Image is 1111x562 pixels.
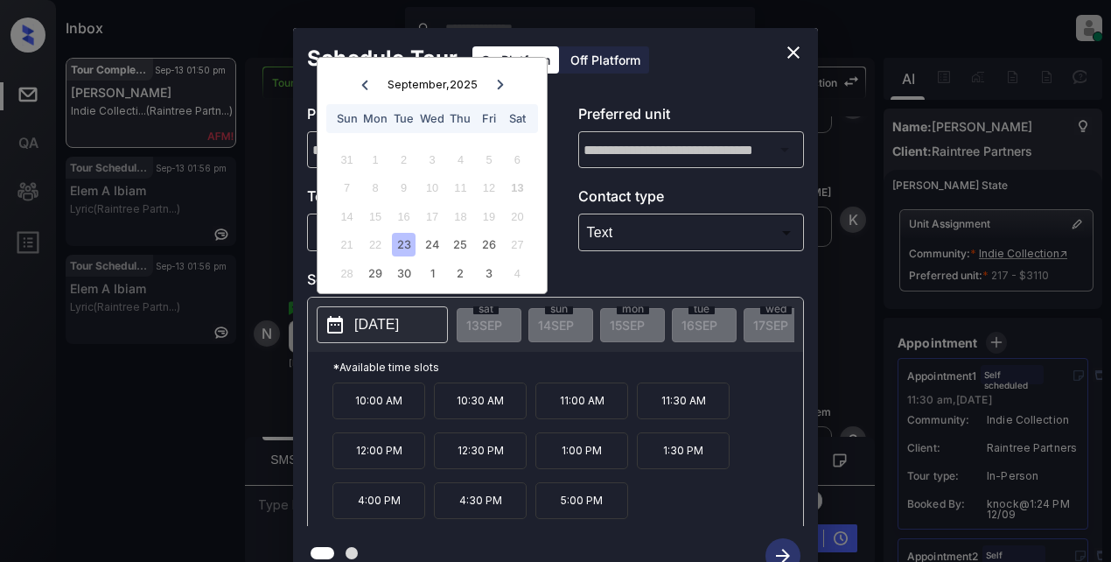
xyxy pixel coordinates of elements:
[363,233,387,256] div: Not available Monday, September 22nd, 2025
[449,148,472,172] div: Not available Thursday, September 4th, 2025
[354,314,399,335] p: [DATE]
[449,205,472,228] div: Not available Thursday, September 18th, 2025
[472,46,559,74] div: On Platform
[335,107,359,130] div: Sun
[506,205,529,228] div: Not available Saturday, September 20th, 2025
[293,28,472,89] h2: Schedule Tour
[420,176,444,200] div: Not available Wednesday, September 10th, 2025
[578,186,805,214] p: Contact type
[506,262,529,285] div: Not available Saturday, October 4th, 2025
[506,107,529,130] div: Sat
[535,482,628,519] p: 5:00 PM
[392,262,416,285] div: Choose Tuesday, September 30th, 2025
[477,176,500,200] div: Not available Friday, September 12th, 2025
[477,107,500,130] div: Fri
[392,205,416,228] div: Not available Tuesday, September 16th, 2025
[317,306,448,343] button: [DATE]
[434,482,527,519] p: 4:30 PM
[420,148,444,172] div: Not available Wednesday, September 3rd, 2025
[363,205,387,228] div: Not available Monday, September 15th, 2025
[392,148,416,172] div: Not available Tuesday, September 2nd, 2025
[332,383,425,419] p: 10:00 AM
[578,103,805,131] p: Preferred unit
[506,176,529,200] div: Not available Saturday, September 13th, 2025
[477,148,500,172] div: Not available Friday, September 5th, 2025
[535,383,628,419] p: 11:00 AM
[335,148,359,172] div: Not available Sunday, August 31st, 2025
[420,205,444,228] div: Not available Wednesday, September 17th, 2025
[335,262,359,285] div: Not available Sunday, September 28th, 2025
[363,107,387,130] div: Mon
[449,176,472,200] div: Not available Thursday, September 11th, 2025
[332,352,803,383] p: *Available time slots
[583,218,800,247] div: Text
[307,103,534,131] p: Preferred community
[420,107,444,130] div: Wed
[332,432,425,469] p: 12:00 PM
[392,107,416,130] div: Tue
[307,186,534,214] p: Tour type
[535,432,628,469] p: 1:00 PM
[363,262,387,285] div: Choose Monday, September 29th, 2025
[562,46,649,74] div: Off Platform
[637,432,730,469] p: 1:30 PM
[335,233,359,256] div: Not available Sunday, September 21st, 2025
[477,205,500,228] div: Not available Friday, September 19th, 2025
[449,262,472,285] div: Choose Thursday, October 2nd, 2025
[506,233,529,256] div: Not available Saturday, September 27th, 2025
[323,145,541,287] div: month 2025-09
[311,218,529,247] div: In Person
[434,432,527,469] p: 12:30 PM
[335,205,359,228] div: Not available Sunday, September 14th, 2025
[420,262,444,285] div: Choose Wednesday, October 1st, 2025
[332,482,425,519] p: 4:00 PM
[449,233,472,256] div: Choose Thursday, September 25th, 2025
[335,176,359,200] div: Not available Sunday, September 7th, 2025
[434,383,527,419] p: 10:30 AM
[449,107,472,130] div: Thu
[776,35,811,70] button: close
[477,262,500,285] div: Choose Friday, October 3rd, 2025
[506,148,529,172] div: Not available Saturday, September 6th, 2025
[392,233,416,256] div: Choose Tuesday, September 23rd, 2025
[420,233,444,256] div: Choose Wednesday, September 24th, 2025
[363,148,387,172] div: Not available Monday, September 1st, 2025
[388,78,478,91] div: September , 2025
[307,269,804,297] p: Select slot
[477,233,500,256] div: Choose Friday, September 26th, 2025
[363,176,387,200] div: Not available Monday, September 8th, 2025
[392,176,416,200] div: Not available Tuesday, September 9th, 2025
[637,383,730,419] p: 11:30 AM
